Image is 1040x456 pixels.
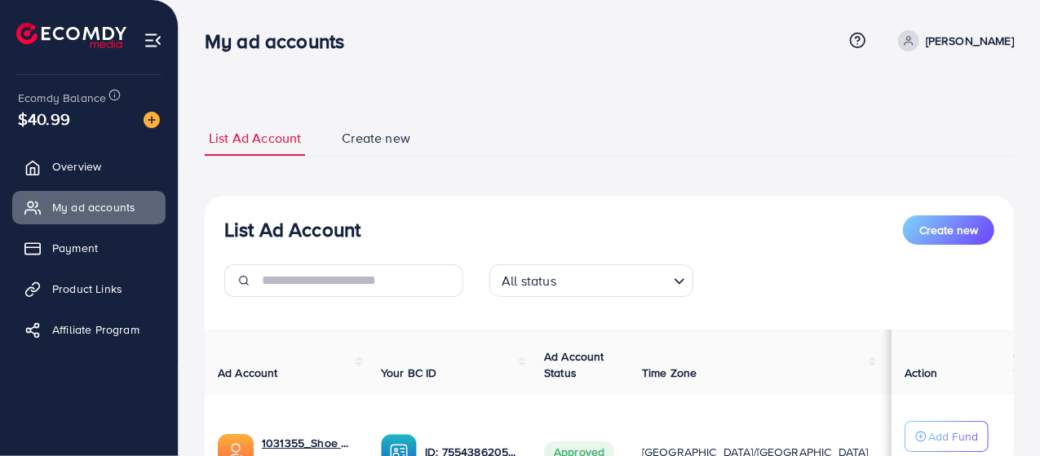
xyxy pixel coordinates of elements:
[18,107,70,131] span: $40.99
[12,313,166,346] a: Affiliate Program
[342,129,410,148] span: Create new
[544,348,604,381] span: Ad Account Status
[52,321,139,338] span: Affiliate Program
[489,264,693,297] div: Search for option
[12,150,166,183] a: Overview
[971,383,1028,444] iframe: Chat
[16,23,126,48] img: logo
[905,421,989,452] button: Add Fund
[224,218,361,241] h3: List Ad Account
[218,365,278,381] span: Ad Account
[903,215,994,245] button: Create new
[52,281,122,297] span: Product Links
[642,365,697,381] span: Time Zone
[52,158,101,175] span: Overview
[381,365,437,381] span: Your BC ID
[928,427,978,446] p: Add Fund
[905,365,937,381] span: Action
[12,191,166,224] a: My ad accounts
[262,435,355,451] a: 1031355_Shoe Brand PK_1758892870630
[144,112,160,128] img: image
[12,272,166,305] a: Product Links
[52,240,98,256] span: Payment
[12,232,166,264] a: Payment
[919,222,978,238] span: Create new
[18,90,106,106] span: Ecomdy Balance
[926,31,1014,51] p: [PERSON_NAME]
[498,269,560,293] span: All status
[561,266,667,293] input: Search for option
[205,29,357,53] h3: My ad accounts
[52,199,135,215] span: My ad accounts
[892,30,1014,51] a: [PERSON_NAME]
[144,31,162,50] img: menu
[209,129,301,148] span: List Ad Account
